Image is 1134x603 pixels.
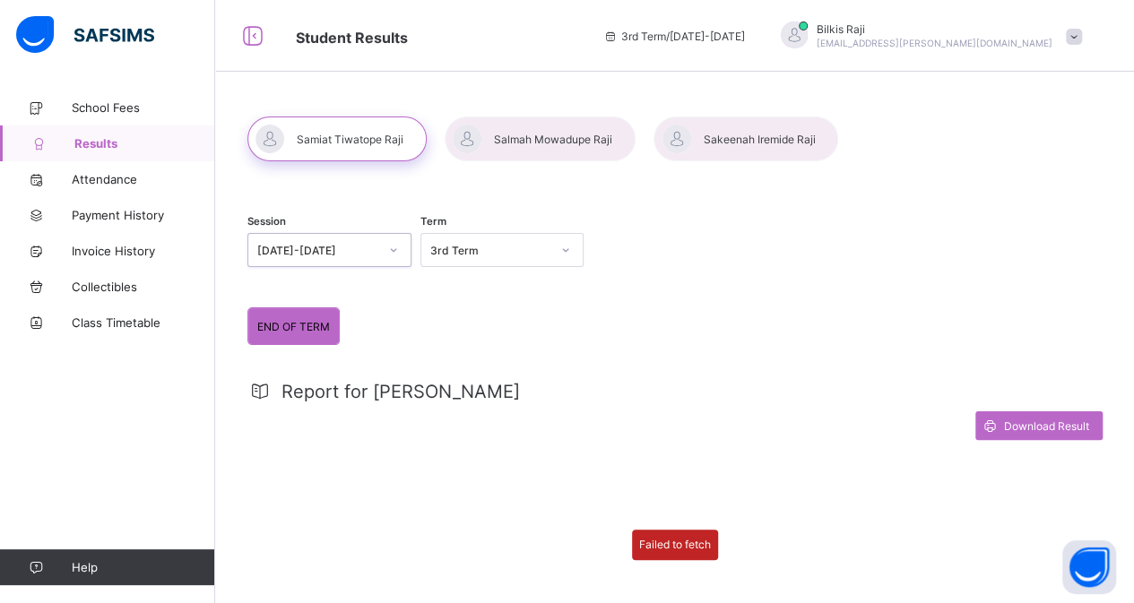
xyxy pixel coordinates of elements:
[817,38,1052,48] span: [EMAIL_ADDRESS][PERSON_NAME][DOMAIN_NAME]
[632,530,718,560] div: Failed to fetch
[1004,419,1089,433] span: Download Result
[281,381,520,402] span: Report for [PERSON_NAME]
[257,244,378,257] div: [DATE]-[DATE]
[603,30,745,43] span: session/term information
[817,22,1052,36] span: Bilkis Raji
[247,215,286,228] span: Session
[72,244,215,258] span: Invoice History
[74,136,215,151] span: Results
[72,560,214,574] span: Help
[1062,540,1116,594] button: Open asap
[257,320,330,333] span: END OF TERM
[420,215,446,228] span: Term
[430,244,551,257] div: 3rd Term
[296,29,408,47] span: Student Results
[72,280,215,294] span: Collectibles
[72,315,215,330] span: Class Timetable
[16,16,154,54] img: safsims
[72,208,215,222] span: Payment History
[72,172,215,186] span: Attendance
[763,22,1091,51] div: BilkisRaji
[72,100,215,115] span: School Fees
